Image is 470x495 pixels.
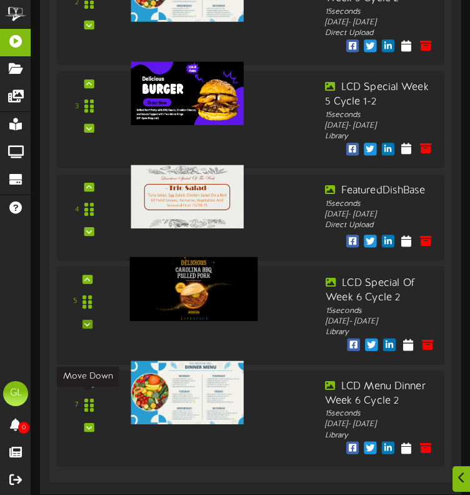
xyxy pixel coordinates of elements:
[325,430,435,441] div: Library
[325,6,435,17] div: 15 seconds
[325,220,435,231] div: Direct Upload
[325,110,435,120] div: 15 seconds
[325,131,435,142] div: Library
[326,305,437,316] div: 15 seconds
[131,165,244,228] img: 52830daf-2485-43f7-9e86-6c7e03282a9d.jpg
[131,61,244,125] img: 630f9e0d-80d0-418a-ae01-8db211ee402e.jpg
[325,198,435,209] div: 15 seconds
[131,360,244,424] img: d87bc361-20e7-42f2-940d-258288da30d7.jpg
[325,184,435,198] div: FeaturedDishBase
[325,28,435,39] div: Direct Upload
[325,419,435,430] div: [DATE] - [DATE]
[326,327,437,339] div: Library
[325,409,435,419] div: 15 seconds
[325,120,435,131] div: [DATE] - [DATE]
[325,209,435,220] div: [DATE] - [DATE]
[325,81,435,110] div: LCD Special Week 5 Cycle 1-2
[3,381,28,406] div: GL
[325,17,435,28] div: [DATE] - [DATE]
[325,379,435,408] div: LCD Menu Dinner Week 6 Cycle 2
[130,257,258,320] img: c4e5cb78-018d-41b5-b501-e9bf42537a49.jpg
[326,316,437,327] div: [DATE] - [DATE]
[326,276,437,305] div: LCD Special Of Week 6 Cycle 2
[18,422,29,434] span: 0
